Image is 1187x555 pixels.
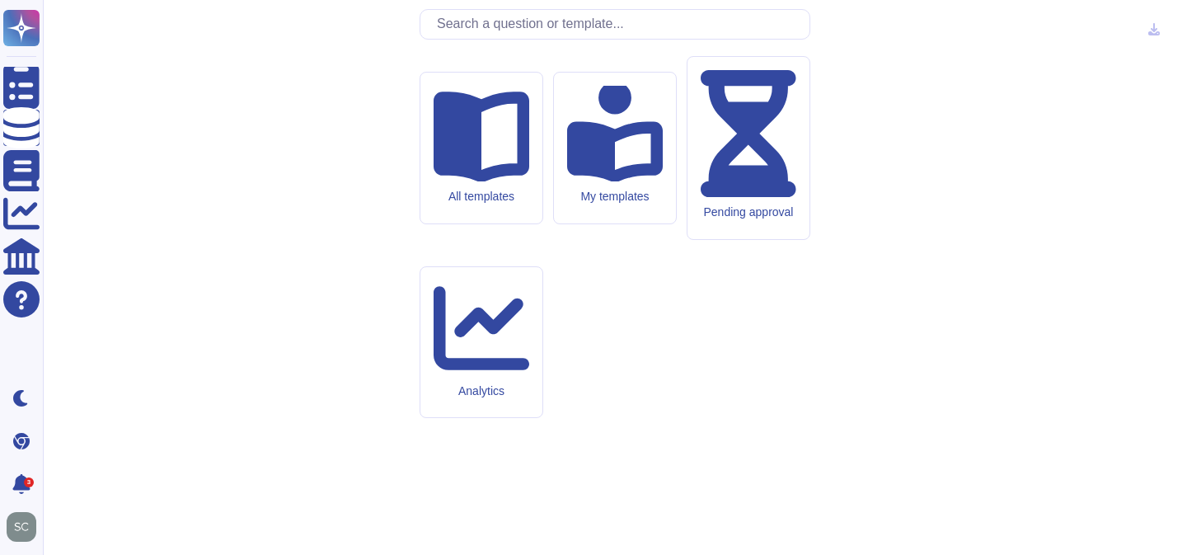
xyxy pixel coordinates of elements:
[701,205,796,219] div: Pending approval
[434,384,529,398] div: Analytics
[429,10,809,39] input: Search a question or template...
[567,190,663,204] div: My templates
[3,509,48,545] button: user
[24,477,34,487] div: 3
[7,512,36,542] img: user
[434,190,529,204] div: All templates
